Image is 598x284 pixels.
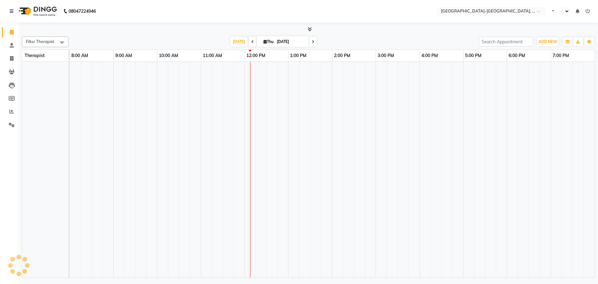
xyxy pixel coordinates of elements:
[479,37,533,46] input: Search Appointment
[420,51,439,60] a: 4:00 PM
[539,39,557,44] span: ADD NEW
[201,51,224,60] a: 11:00 AM
[245,51,267,60] a: 12:00 PM
[26,39,54,44] span: Filter Therapist
[376,51,396,60] a: 3:00 PM
[275,37,306,46] input: 2025-09-04
[25,53,45,58] span: Therapist
[288,51,308,60] a: 1:00 PM
[537,37,558,46] button: ADD NEW
[70,51,90,60] a: 8:00 AM
[332,51,352,60] a: 2:00 PM
[69,2,96,20] b: 08047224946
[157,51,180,60] a: 10:00 AM
[551,51,571,60] a: 7:00 PM
[507,51,527,60] a: 6:00 PM
[262,39,275,44] span: Thu
[114,51,134,60] a: 9:00 AM
[230,37,248,46] span: [DATE]
[463,51,483,60] a: 5:00 PM
[16,2,59,20] img: logo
